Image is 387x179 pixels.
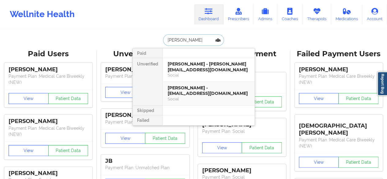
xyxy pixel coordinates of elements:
[48,145,88,156] button: Patient Data
[277,4,303,24] a: Coaches
[9,145,49,156] button: View
[9,73,88,85] p: Payment Plan : Medical Care Biweekly (NEW)
[299,66,378,73] div: [PERSON_NAME]
[299,137,378,149] p: Payment Plan : Medical Care Biweekly (NEW)
[362,4,387,24] a: Account
[299,73,378,85] p: Payment Plan : Medical Care Biweekly (NEW)
[338,93,378,104] button: Patient Data
[223,4,254,24] a: Prescribers
[4,49,92,59] div: Paid Users
[9,170,88,177] div: [PERSON_NAME]
[202,167,282,174] div: [PERSON_NAME]
[242,142,282,153] button: Patient Data
[9,125,88,137] p: Payment Plan : Medical Care Biweekly (NEW)
[202,128,282,134] p: Payment Plan : Social
[105,158,185,165] div: JB
[105,133,145,144] button: View
[9,118,88,125] div: [PERSON_NAME]
[133,48,162,58] div: Paid
[168,96,250,102] div: Social
[299,118,378,136] div: [DEMOGRAPHIC_DATA][PERSON_NAME]
[9,66,88,73] div: [PERSON_NAME]
[331,4,363,24] a: Medications
[168,73,250,78] div: Social
[133,106,162,115] div: Skipped
[299,157,339,168] button: View
[105,73,185,79] p: Payment Plan : Unmatched Plan
[105,165,185,171] p: Payment Plan : Unmatched Plan
[48,93,88,104] button: Patient Data
[253,4,277,24] a: Admins
[145,133,185,144] button: Patient Data
[303,4,331,24] a: Therapists
[168,61,250,73] div: [PERSON_NAME] - [PERSON_NAME][EMAIL_ADDRESS][DOMAIN_NAME]
[105,66,185,73] div: [PERSON_NAME]
[101,49,189,59] div: Unverified Users
[105,112,185,119] div: [PERSON_NAME]
[133,58,162,106] div: Unverified
[168,85,250,96] div: [PERSON_NAME] - [EMAIL_ADDRESS][DOMAIN_NAME]
[105,119,185,125] p: Payment Plan : Unmatched Plan
[295,49,383,59] div: Failed Payment Users
[242,96,282,107] button: Patient Data
[338,157,378,168] button: Patient Data
[299,93,339,104] button: View
[133,115,162,125] div: Failed
[202,142,242,153] button: View
[377,72,387,96] a: Report Bug
[9,93,49,104] button: View
[194,4,223,24] a: Dashboard
[105,87,145,98] button: View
